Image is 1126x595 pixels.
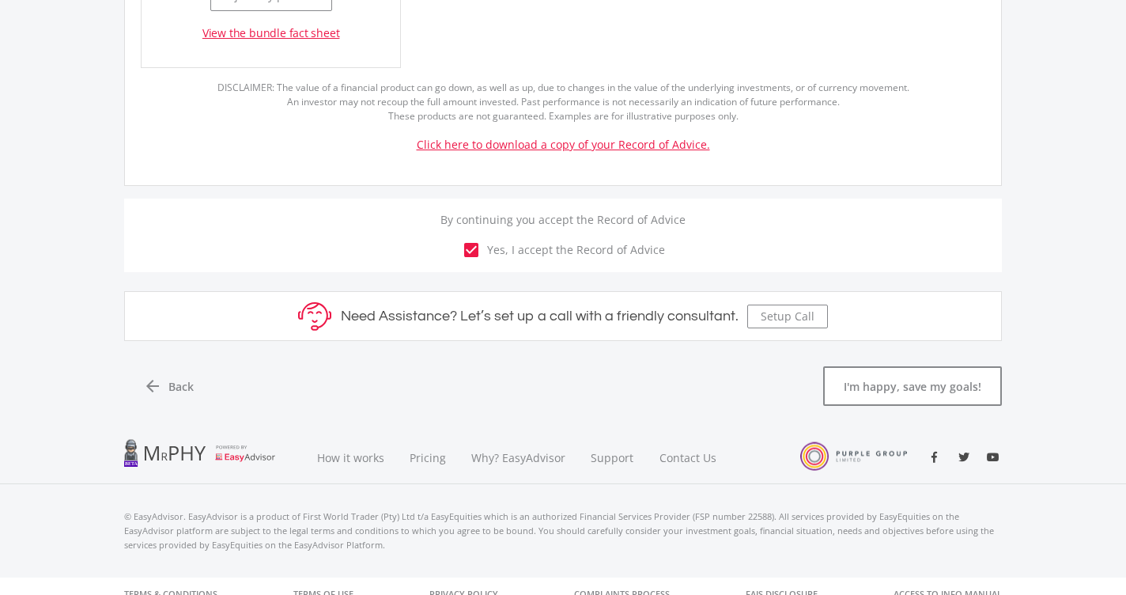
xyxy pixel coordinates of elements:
[747,305,828,328] button: Setup Call
[341,308,739,325] h5: Need Assistance? Let’s set up a call with a friendly consultant.
[823,366,1002,406] button: I'm happy, save my goals!
[141,81,985,123] p: DISCLAIMER: The value of a financial product can go down, as well as up, due to changes in the va...
[578,431,647,484] a: Support
[417,137,710,152] a: Click here to download a copy of your Record of Advice.
[202,25,340,41] a: View the bundle fact sheet
[462,241,481,260] i: check_box
[143,377,162,396] i: arrow_back
[397,431,459,484] a: Pricing
[124,510,1002,552] p: © EasyAdvisor. EasyAdvisor is a product of First World Trader (Pty) Ltd t/a EasyEquities which is...
[459,431,578,484] a: Why? EasyAdvisor
[304,431,397,484] a: How it works
[168,378,194,395] span: Back
[647,431,731,484] a: Contact Us
[481,241,665,258] span: Yes, I accept the Record of Advice
[136,211,990,228] p: By continuing you accept the Record of Advice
